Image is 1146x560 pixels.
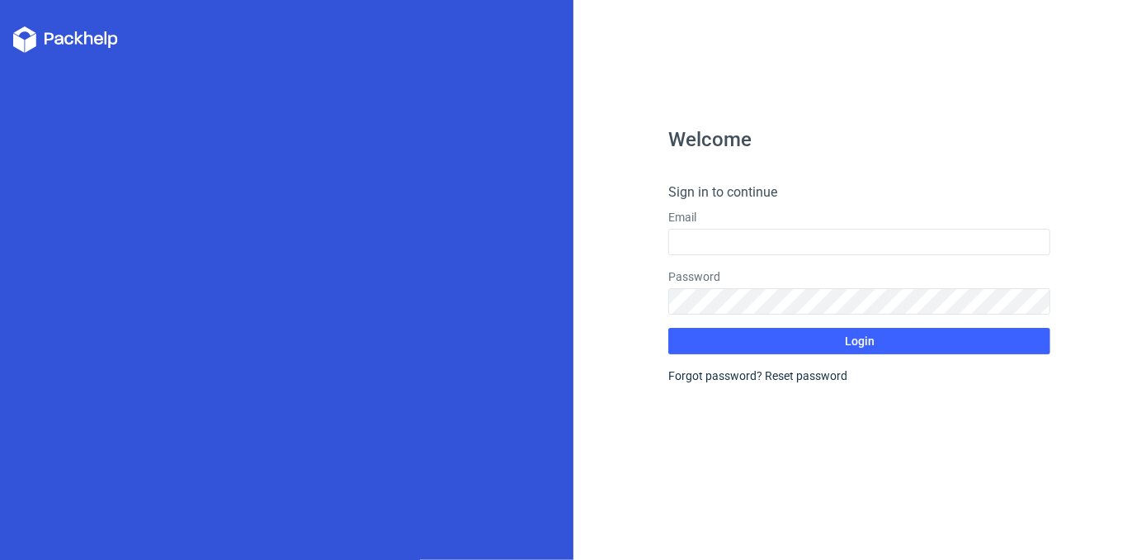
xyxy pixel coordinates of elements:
label: Password [668,268,1050,285]
button: Login [668,328,1050,354]
span: Login [845,335,875,347]
div: Forgot password? [668,368,1050,384]
label: Email [668,209,1050,225]
h1: Welcome [668,130,1050,149]
a: Reset password [765,369,847,382]
h4: Sign in to continue [668,183,1050,202]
